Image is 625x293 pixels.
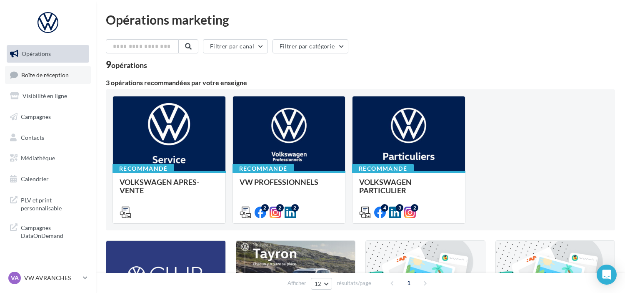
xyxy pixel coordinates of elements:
a: PLV et print personnalisable [5,191,91,216]
a: Boîte de réception [5,66,91,84]
span: Boîte de réception [21,71,69,78]
a: Visibilité en ligne [5,87,91,105]
span: PLV et print personnalisable [21,194,86,212]
a: Contacts [5,129,91,146]
div: 3 [396,204,403,212]
span: VA [11,274,19,282]
div: Opérations marketing [106,13,615,26]
div: 9 [106,60,147,69]
button: Filtrer par canal [203,39,268,53]
span: VOLKSWAGEN APRES-VENTE [120,177,199,195]
p: VW AVRANCHES [24,274,80,282]
a: VA VW AVRANCHES [7,270,89,286]
span: Campagnes [21,113,51,120]
span: Afficher [287,279,306,287]
div: Open Intercom Messenger [597,265,617,285]
a: Campagnes DataOnDemand [5,219,91,243]
span: résultats/page [337,279,371,287]
span: 12 [315,280,322,287]
span: Visibilité en ligne [22,92,67,99]
span: VOLKSWAGEN PARTICULIER [359,177,412,195]
span: Contacts [21,134,44,141]
a: Campagnes [5,108,91,126]
div: 4 [381,204,388,212]
a: Opérations [5,45,91,63]
div: 2 [291,204,299,212]
div: 2 [276,204,284,212]
span: Opérations [22,50,51,57]
span: Calendrier [21,175,49,182]
button: Filtrer par catégorie [272,39,348,53]
div: Recommandé [232,164,294,173]
button: 12 [311,278,332,290]
div: 2 [411,204,418,212]
div: 2 [261,204,269,212]
div: opérations [111,61,147,69]
a: Médiathèque [5,149,91,167]
span: Médiathèque [21,154,55,162]
span: 1 [402,276,415,290]
a: Calendrier [5,170,91,188]
div: 3 opérations recommandées par votre enseigne [106,79,615,86]
div: Recommandé [112,164,174,173]
span: VW PROFESSIONNELS [240,177,318,187]
span: Campagnes DataOnDemand [21,222,86,240]
div: Recommandé [352,164,414,173]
